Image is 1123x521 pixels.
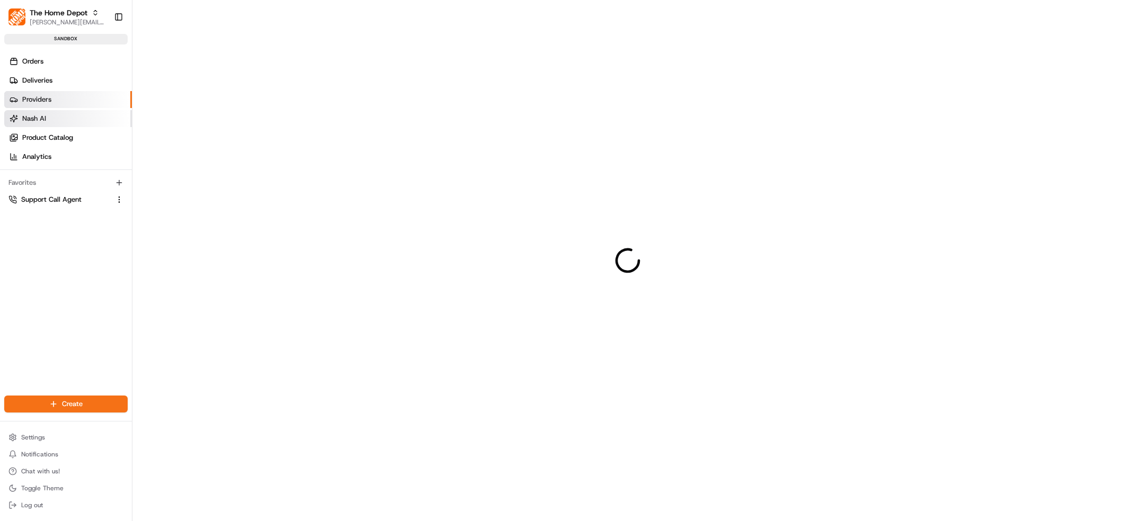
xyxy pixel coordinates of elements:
[4,481,128,496] button: Toggle Theme
[28,68,175,79] input: Clear
[4,498,128,513] button: Log out
[22,133,73,142] span: Product Catalog
[30,7,87,18] button: The Home Depot
[4,447,128,462] button: Notifications
[11,11,32,32] img: Nash
[21,433,45,442] span: Settings
[8,8,25,25] img: The Home Depot
[4,191,128,208] button: Support Call Agent
[36,101,174,112] div: Start new chat
[100,154,170,164] span: API Documentation
[22,152,51,161] span: Analytics
[4,129,132,146] a: Product Catalog
[21,501,43,509] span: Log out
[4,34,128,44] div: sandbox
[90,155,98,163] div: 💻
[36,112,134,120] div: We're available if you need us!
[11,101,30,120] img: 1736555255976-a54dd68f-1ca7-489b-9aae-adbdc363a1c4
[22,57,43,66] span: Orders
[4,396,128,412] button: Create
[4,148,132,165] a: Analytics
[4,464,128,479] button: Chat with us!
[4,110,132,127] a: Nash AI
[21,154,81,164] span: Knowledge Base
[6,149,85,168] a: 📗Knowledge Base
[21,450,58,459] span: Notifications
[22,114,46,123] span: Nash AI
[21,484,64,492] span: Toggle Theme
[4,72,132,89] a: Deliveries
[105,179,128,187] span: Pylon
[8,195,111,204] a: Support Call Agent
[75,179,128,187] a: Powered byPylon
[4,430,128,445] button: Settings
[30,18,105,26] button: [PERSON_NAME][EMAIL_ADDRESS][DOMAIN_NAME]
[4,91,132,108] a: Providers
[11,155,19,163] div: 📗
[22,95,51,104] span: Providers
[21,195,82,204] span: Support Call Agent
[180,104,193,117] button: Start new chat
[4,174,128,191] div: Favorites
[4,4,110,30] button: The Home DepotThe Home Depot[PERSON_NAME][EMAIL_ADDRESS][DOMAIN_NAME]
[22,76,52,85] span: Deliveries
[62,399,83,409] span: Create
[11,42,193,59] p: Welcome 👋
[85,149,174,168] a: 💻API Documentation
[4,53,132,70] a: Orders
[21,467,60,475] span: Chat with us!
